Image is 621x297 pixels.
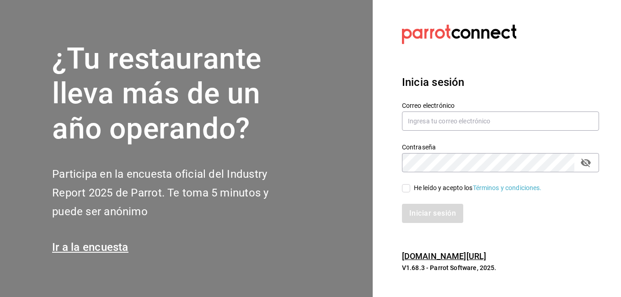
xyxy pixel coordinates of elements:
button: passwordField [578,155,594,170]
input: Ingresa tu correo electrónico [402,111,599,131]
label: Correo electrónico [402,102,599,108]
h1: ¿Tu restaurante lleva más de un año operando? [52,42,299,147]
label: Contraseña [402,143,599,150]
a: [DOMAIN_NAME][URL] [402,251,486,261]
a: Términos y condiciones. [473,184,542,191]
p: V1.68.3 - Parrot Software, 2025. [402,263,599,272]
div: He leído y acepto los [414,183,542,193]
h2: Participa en la encuesta oficial del Industry Report 2025 de Parrot. Te toma 5 minutos y puede se... [52,165,299,221]
a: Ir a la encuesta [52,241,128,254]
h3: Inicia sesión [402,74,599,90]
